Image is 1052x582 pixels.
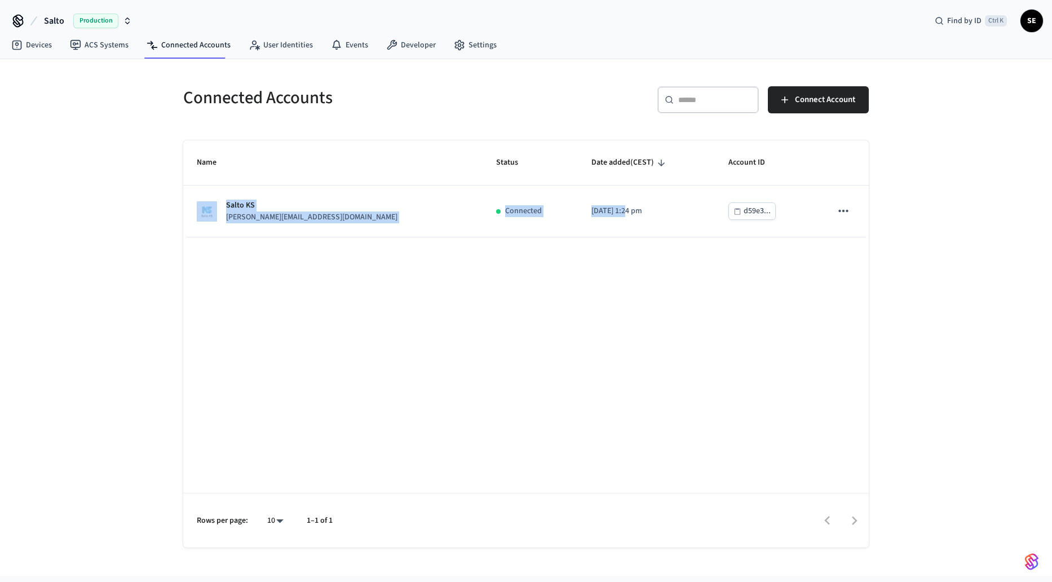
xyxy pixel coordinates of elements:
[445,35,506,55] a: Settings
[1020,10,1043,32] button: SE
[1022,11,1042,31] span: SE
[377,35,445,55] a: Developer
[1025,553,1038,571] img: SeamLogoGradient.69752ec5.svg
[744,204,771,218] div: d59e3...
[44,14,64,28] span: Salto
[183,140,869,237] table: sticky table
[240,35,322,55] a: User Identities
[197,201,217,222] img: Salto KS Logo
[226,200,397,211] p: Salto KS
[591,154,669,171] span: Date added(CEST)
[138,35,240,55] a: Connected Accounts
[926,11,1016,31] div: Find by IDCtrl K
[947,15,982,27] span: Find by ID
[728,154,780,171] span: Account ID
[985,15,1007,27] span: Ctrl K
[768,86,869,113] button: Connect Account
[728,202,776,220] button: d59e3...
[307,515,333,527] p: 1–1 of 1
[591,205,701,217] p: [DATE] 1:24 pm
[197,515,248,527] p: Rows per page:
[183,86,519,109] h5: Connected Accounts
[262,513,289,529] div: 10
[197,154,231,171] span: Name
[226,211,397,223] p: [PERSON_NAME][EMAIL_ADDRESS][DOMAIN_NAME]
[496,154,533,171] span: Status
[795,92,855,107] span: Connect Account
[322,35,377,55] a: Events
[73,14,118,28] span: Production
[61,35,138,55] a: ACS Systems
[2,35,61,55] a: Devices
[505,205,542,217] p: Connected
